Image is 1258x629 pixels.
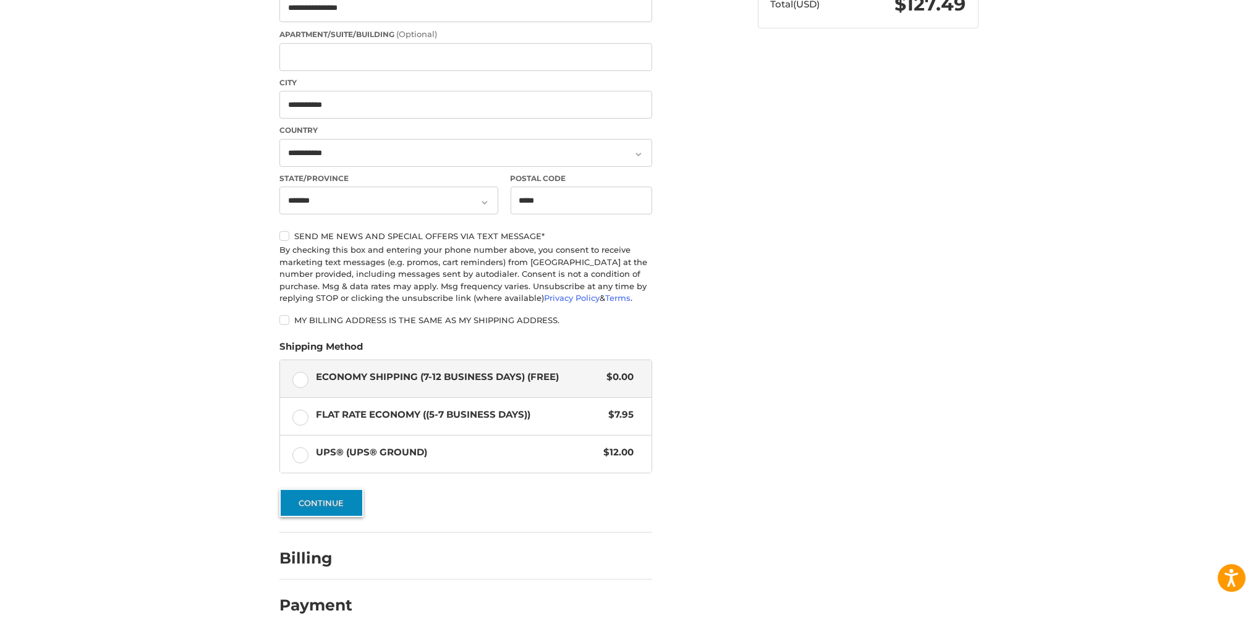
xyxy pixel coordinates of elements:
[279,549,352,568] h2: Billing
[511,173,653,184] label: Postal Code
[279,125,652,136] label: Country
[600,370,634,384] span: $0.00
[317,408,603,422] span: Flat Rate Economy ((5-7 Business Days))
[1156,596,1258,629] iframe: Google Customer Reviews
[279,340,363,360] legend: Shipping Method
[279,489,363,517] button: Continue
[279,77,652,88] label: City
[279,596,352,615] h2: Payment
[597,445,634,460] span: $12.00
[279,173,498,184] label: State/Province
[279,315,652,325] label: My billing address is the same as my shipping address.
[396,29,437,39] small: (Optional)
[544,293,600,303] a: Privacy Policy
[605,293,631,303] a: Terms
[317,445,598,460] span: UPS® (UPS® Ground)
[279,244,652,305] div: By checking this box and entering your phone number above, you consent to receive marketing text ...
[317,370,601,384] span: Economy Shipping (7-12 Business Days) (Free)
[602,408,634,422] span: $7.95
[279,28,652,41] label: Apartment/Suite/Building
[279,231,652,241] label: Send me news and special offers via text message*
